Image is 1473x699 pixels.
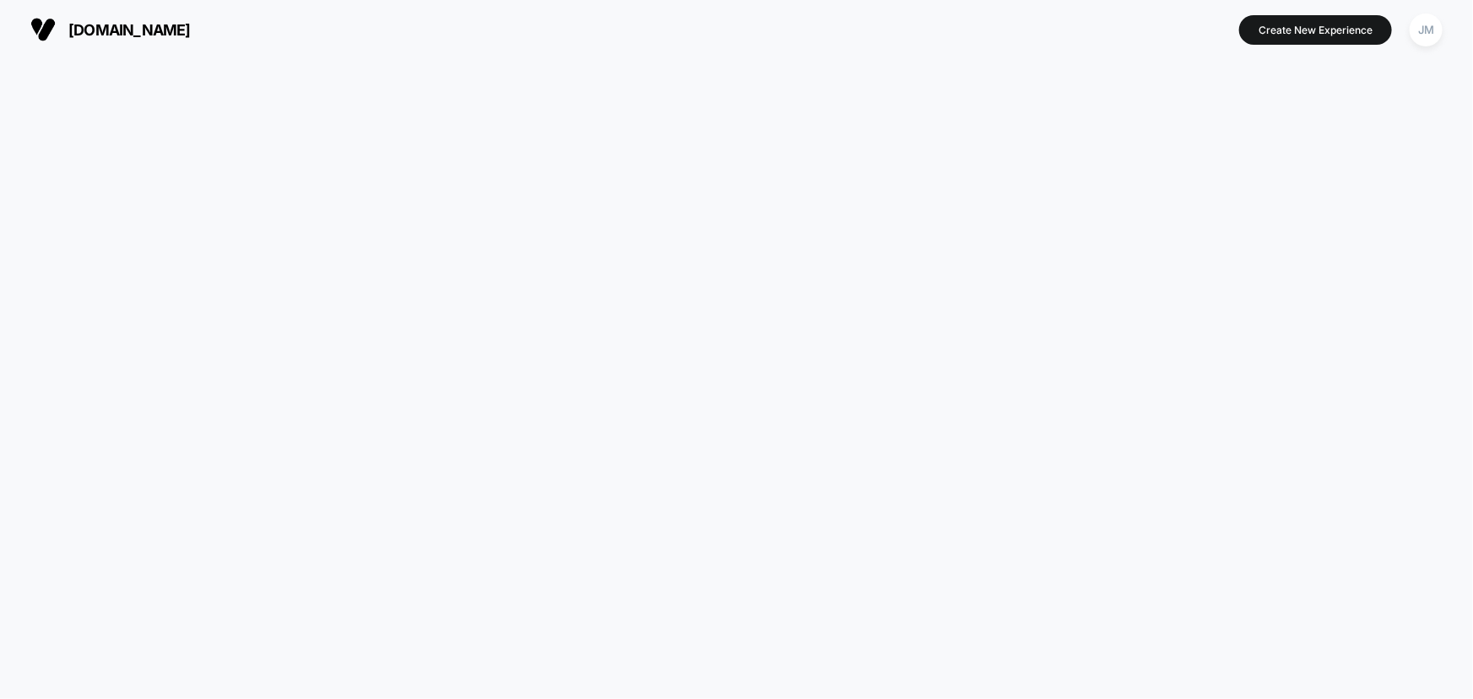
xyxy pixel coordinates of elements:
button: [DOMAIN_NAME] [25,16,196,43]
button: JM [1405,13,1448,47]
button: Create New Experience [1239,15,1392,45]
div: JM [1410,14,1443,46]
img: Visually logo [30,17,56,42]
span: [DOMAIN_NAME] [68,21,191,39]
